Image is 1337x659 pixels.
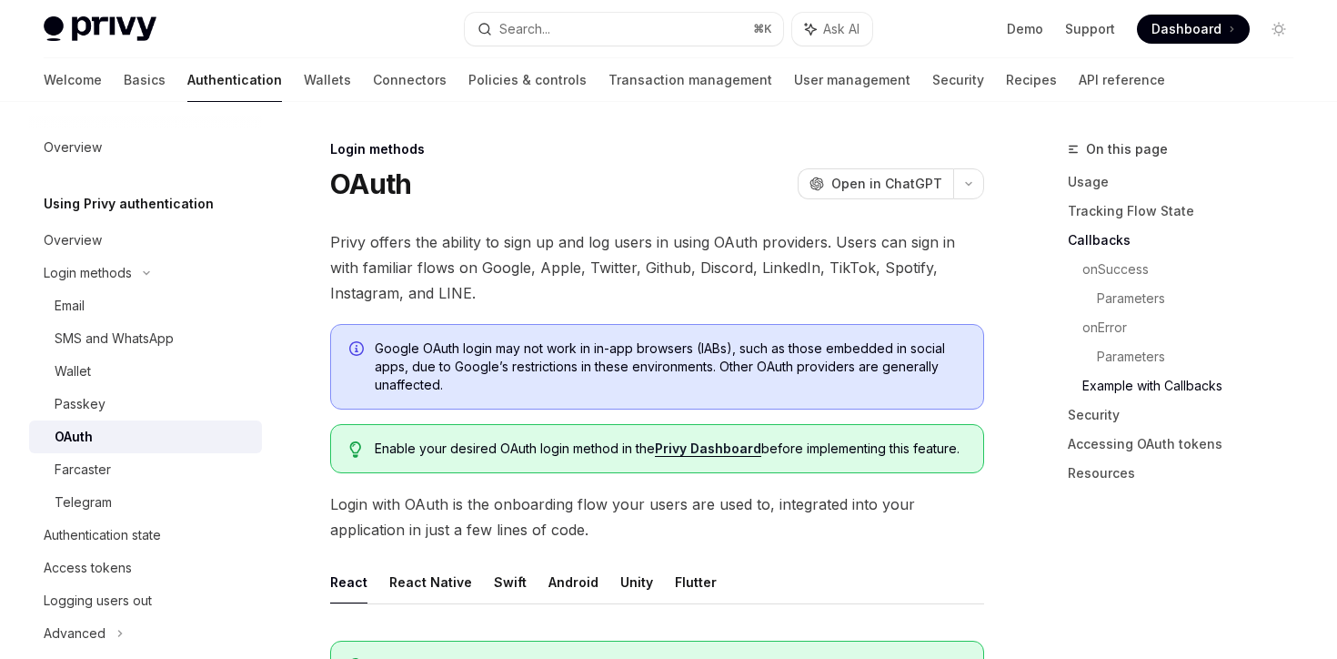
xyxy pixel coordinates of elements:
[1082,371,1308,400] a: Example with Callbacks
[1137,15,1250,44] a: Dashboard
[798,168,953,199] button: Open in ChatGPT
[349,441,362,458] svg: Tip
[465,13,782,46] button: Search...⌘K
[29,486,262,519] a: Telegram
[29,453,262,486] a: Farcaster
[1151,20,1221,38] span: Dashboard
[1068,167,1308,197] a: Usage
[55,393,106,415] div: Passkey
[932,58,984,102] a: Security
[792,13,872,46] button: Ask AI
[1097,342,1308,371] a: Parameters
[187,58,282,102] a: Authentication
[330,229,984,306] span: Privy offers the ability to sign up and log users in using OAuth providers. Users can sign in wit...
[330,140,984,158] div: Login methods
[44,137,102,158] div: Overview
[44,262,132,284] div: Login methods
[44,58,102,102] a: Welcome
[29,519,262,552] a: Authentication state
[29,421,262,453] a: OAuth
[44,557,132,579] div: Access tokens
[1068,459,1308,488] a: Resources
[655,441,761,457] a: Privy Dashboard
[1086,138,1168,160] span: On this page
[44,590,152,612] div: Logging users out
[330,492,984,542] span: Login with OAuth is the onboarding flow your users are used to, integrated into your application ...
[1097,284,1308,313] a: Parameters
[44,229,102,251] div: Overview
[1065,20,1115,38] a: Support
[1006,58,1057,102] a: Recipes
[349,341,367,360] svg: Info
[675,561,717,603] button: Flutter
[1082,255,1308,284] a: onSuccess
[499,18,550,40] div: Search...
[124,58,166,102] a: Basics
[29,289,262,322] a: Email
[389,561,472,603] button: React Native
[823,20,859,38] span: Ask AI
[1079,58,1165,102] a: API reference
[1264,15,1293,44] button: Toggle dark mode
[44,16,156,42] img: light logo
[29,131,262,164] a: Overview
[608,58,772,102] a: Transaction management
[44,524,161,546] div: Authentication state
[55,426,93,448] div: OAuth
[1068,400,1308,430] a: Security
[29,355,262,388] a: Wallet
[29,552,262,584] a: Access tokens
[330,167,411,200] h1: OAuth
[29,322,262,355] a: SMS and WhatsApp
[468,58,587,102] a: Policies & controls
[1068,430,1308,459] a: Accessing OAuth tokens
[29,224,262,257] a: Overview
[330,561,367,603] button: React
[29,584,262,617] a: Logging users out
[55,492,112,513] div: Telegram
[55,360,91,382] div: Wallet
[794,58,910,102] a: User management
[55,295,85,317] div: Email
[44,193,214,215] h5: Using Privy authentication
[375,340,965,394] span: Google OAuth login may not work in in-app browsers (IABs), such as those embedded in social apps,...
[620,561,653,603] button: Unity
[375,440,965,458] span: Enable your desired OAuth login method in the before implementing this feature.
[55,328,174,350] div: SMS and WhatsApp
[753,22,772,36] span: ⌘ K
[373,58,447,102] a: Connectors
[1068,197,1308,226] a: Tracking Flow State
[55,459,111,481] div: Farcaster
[1068,226,1308,255] a: Callbacks
[304,58,351,102] a: Wallets
[548,561,598,603] button: Android
[831,175,942,193] span: Open in ChatGPT
[1082,313,1308,342] a: onError
[1007,20,1043,38] a: Demo
[494,561,527,603] button: Swift
[44,623,106,644] div: Advanced
[29,388,262,421] a: Passkey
